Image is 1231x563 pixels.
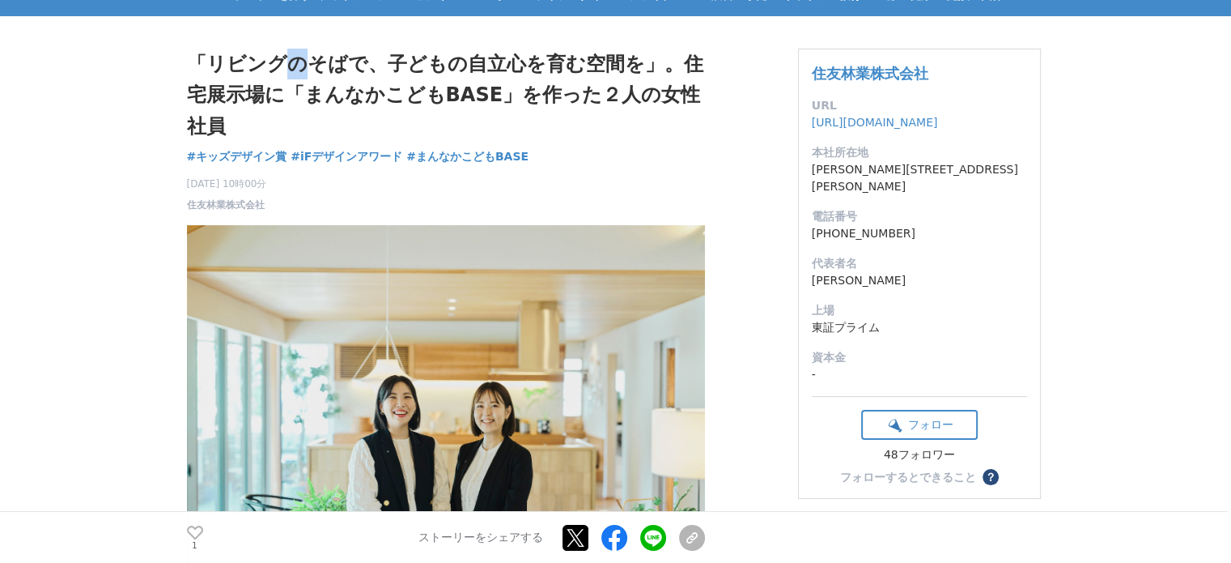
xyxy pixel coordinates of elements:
[812,116,938,129] a: [URL][DOMAIN_NAME]
[406,149,528,164] span: #まんなかこどもBASE
[861,448,978,463] div: 48フォロワー
[812,208,1027,225] dt: 電話番号
[985,471,996,483] span: ？
[812,97,1027,114] dt: URL
[812,225,1027,242] dd: [PHONE_NUMBER]
[983,469,999,485] button: ？
[812,65,928,82] a: 住友林業株式会社
[187,148,287,165] a: #キッズデザイン賞
[812,366,1027,383] dd: -
[812,144,1027,161] dt: 本社所在地
[812,272,1027,289] dd: [PERSON_NAME]
[291,148,402,165] a: #iFデザインアワード
[812,255,1027,272] dt: 代表者名
[812,302,1027,319] dt: 上場
[418,531,543,545] p: ストーリーをシェアする
[406,148,528,165] a: #まんなかこどもBASE
[187,198,265,212] a: 住友林業株式会社
[861,410,978,440] button: フォロー
[840,471,976,483] div: フォローするとできること
[187,541,203,549] p: 1
[187,149,287,164] span: #キッズデザイン賞
[812,349,1027,366] dt: 資本金
[187,49,705,142] h1: 「リビングのそばで、子どもの自立心を育む空間を」。住宅展示場に「まんなかこどもBASE」を作った２人の女性社員
[812,161,1027,195] dd: [PERSON_NAME][STREET_ADDRESS][PERSON_NAME]
[812,319,1027,336] dd: 東証プライム
[291,149,402,164] span: #iFデザインアワード
[187,177,267,191] span: [DATE] 10時00分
